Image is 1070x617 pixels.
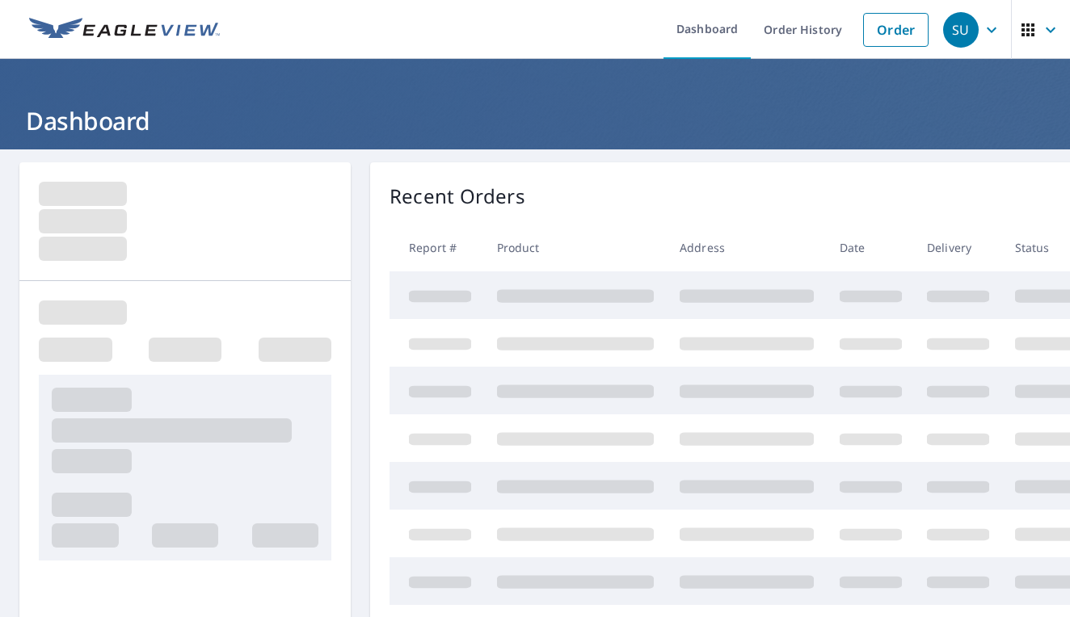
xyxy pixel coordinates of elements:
[19,104,1051,137] h1: Dashboard
[484,224,667,271] th: Product
[667,224,827,271] th: Address
[29,18,220,42] img: EV Logo
[943,12,979,48] div: SU
[914,224,1002,271] th: Delivery
[390,224,484,271] th: Report #
[827,224,915,271] th: Date
[863,13,929,47] a: Order
[390,182,525,211] p: Recent Orders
